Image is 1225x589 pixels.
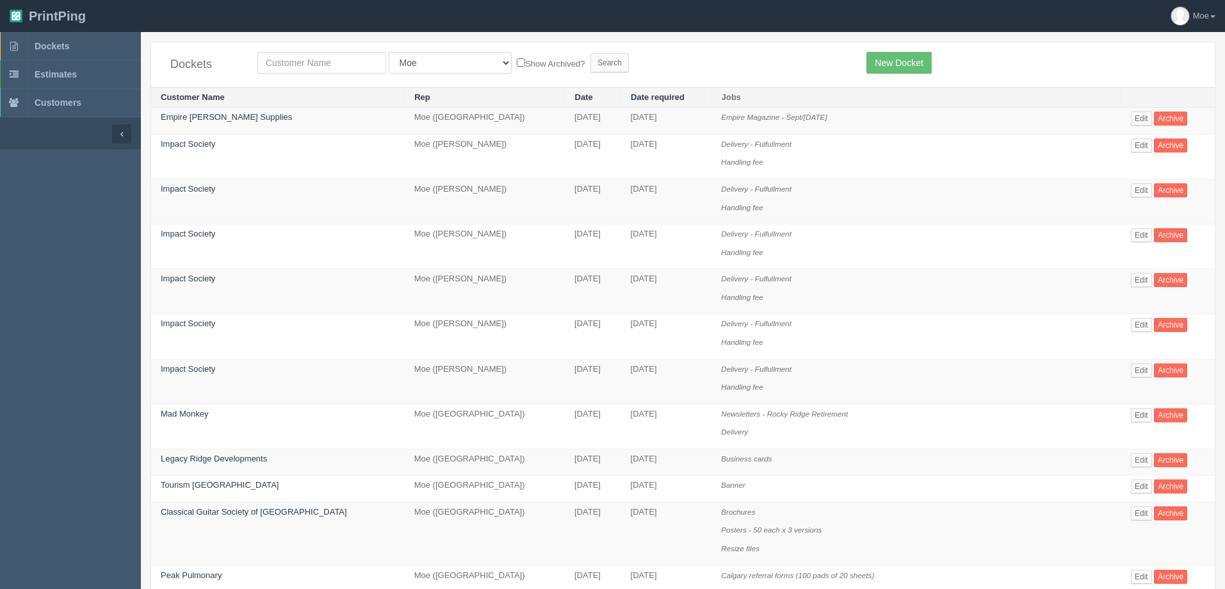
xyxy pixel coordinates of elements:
td: [DATE] [565,314,621,359]
a: Archive [1154,408,1187,422]
a: Edit [1131,408,1152,422]
a: Edit [1131,570,1152,584]
a: Archive [1154,453,1187,467]
td: [DATE] [621,449,712,476]
i: Handling fee [721,203,763,212]
td: [DATE] [565,269,621,314]
td: [DATE] [621,134,712,179]
td: [DATE] [621,476,712,502]
a: Impact Society [161,274,215,283]
td: [DATE] [565,179,621,224]
td: Moe ([PERSON_NAME]) [405,269,565,314]
td: Moe ([GEOGRAPHIC_DATA]) [405,476,565,502]
span: Estimates [35,69,77,79]
td: [DATE] [565,502,621,565]
a: Edit [1131,183,1152,197]
a: Edit [1131,453,1152,467]
h4: Dockets [170,58,238,71]
i: Newsletters - Rocky Ridge Retirement [721,410,848,418]
a: Archive [1154,479,1187,494]
i: Brochures [721,508,755,516]
i: Handling fee [721,248,763,256]
a: Archive [1154,183,1187,197]
input: Show Archived? [517,58,525,67]
a: Edit [1131,479,1152,494]
td: [DATE] [565,224,621,269]
td: [DATE] [565,134,621,179]
td: [DATE] [621,224,712,269]
a: Archive [1154,363,1187,377]
td: [DATE] [621,359,712,404]
a: Impact Society [161,319,215,328]
a: Edit [1131,138,1152,153]
a: Impact Society [161,229,215,238]
td: Moe ([GEOGRAPHIC_DATA]) [405,404,565,449]
i: Delivery - Fulfullment [721,319,791,328]
i: Delivery - Fulfullment [721,274,791,283]
a: Archive [1154,318,1187,332]
span: Customers [35,97,81,108]
a: Archive [1154,273,1187,287]
a: Archive [1154,138,1187,153]
a: Date required [631,92,685,102]
a: Tourism [GEOGRAPHIC_DATA] [161,480,279,490]
i: Delivery - Fulfullment [721,365,791,373]
a: Archive [1154,506,1187,520]
a: Edit [1131,228,1152,242]
img: avatar_default-7531ab5dedf162e01f1e0bb0964e6a185e93c5c22dfe317fb01d7f8cd2b1632c.jpg [1171,7,1189,25]
i: Delivery - Fulfullment [721,229,791,238]
td: [DATE] [621,404,712,449]
input: Search [590,53,629,72]
i: Handling fee [721,158,763,166]
td: [DATE] [565,359,621,404]
input: Customer Name [257,52,386,74]
a: Mad Monkey [161,409,208,419]
i: Posters - 50 each x 3 versions [721,526,822,534]
td: Moe ([PERSON_NAME]) [405,314,565,359]
td: [DATE] [621,269,712,314]
a: Date [575,92,593,102]
a: Edit [1131,363,1152,377]
a: Edit [1131,112,1152,126]
td: [DATE] [565,108,621,135]
td: Moe ([PERSON_NAME]) [405,359,565,404]
a: New Docket [866,52,931,74]
a: Impact Society [161,184,215,194]
td: [DATE] [565,476,621,502]
a: Edit [1131,506,1152,520]
a: Archive [1154,112,1187,126]
td: [DATE] [565,449,621,476]
a: Impact Society [161,364,215,374]
a: Legacy Ridge Developments [161,454,267,463]
td: Moe ([GEOGRAPHIC_DATA]) [405,502,565,565]
a: Rep [414,92,430,102]
i: Delivery - Fulfullment [721,140,791,148]
td: Moe ([PERSON_NAME]) [405,224,565,269]
i: Handling fee [721,338,763,346]
td: [DATE] [565,404,621,449]
a: Archive [1154,228,1187,242]
i: Handling fee [721,293,763,301]
td: [DATE] [621,314,712,359]
a: Empire [PERSON_NAME] Supplies [161,112,292,122]
a: Customer Name [161,92,225,102]
a: Edit [1131,273,1152,287]
th: Jobs [711,87,1121,108]
i: Business cards [721,454,772,463]
i: Calgary referral forms (100 pads of 20 sheets) [721,571,874,579]
td: Moe ([GEOGRAPHIC_DATA]) [405,449,565,476]
a: Peak Pulmonary [161,570,222,580]
td: [DATE] [621,108,712,135]
i: Empire Magazine - Sept/[DATE] [721,113,827,121]
td: Moe ([PERSON_NAME]) [405,134,565,179]
a: Archive [1154,570,1187,584]
td: Moe ([GEOGRAPHIC_DATA]) [405,108,565,135]
td: Moe ([PERSON_NAME]) [405,179,565,224]
a: Edit [1131,318,1152,332]
i: Banner [721,481,745,489]
label: Show Archived? [517,56,585,71]
i: Delivery [721,427,748,436]
td: [DATE] [621,179,712,224]
i: Resize files [721,544,759,552]
i: Delivery - Fulfullment [721,185,791,193]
